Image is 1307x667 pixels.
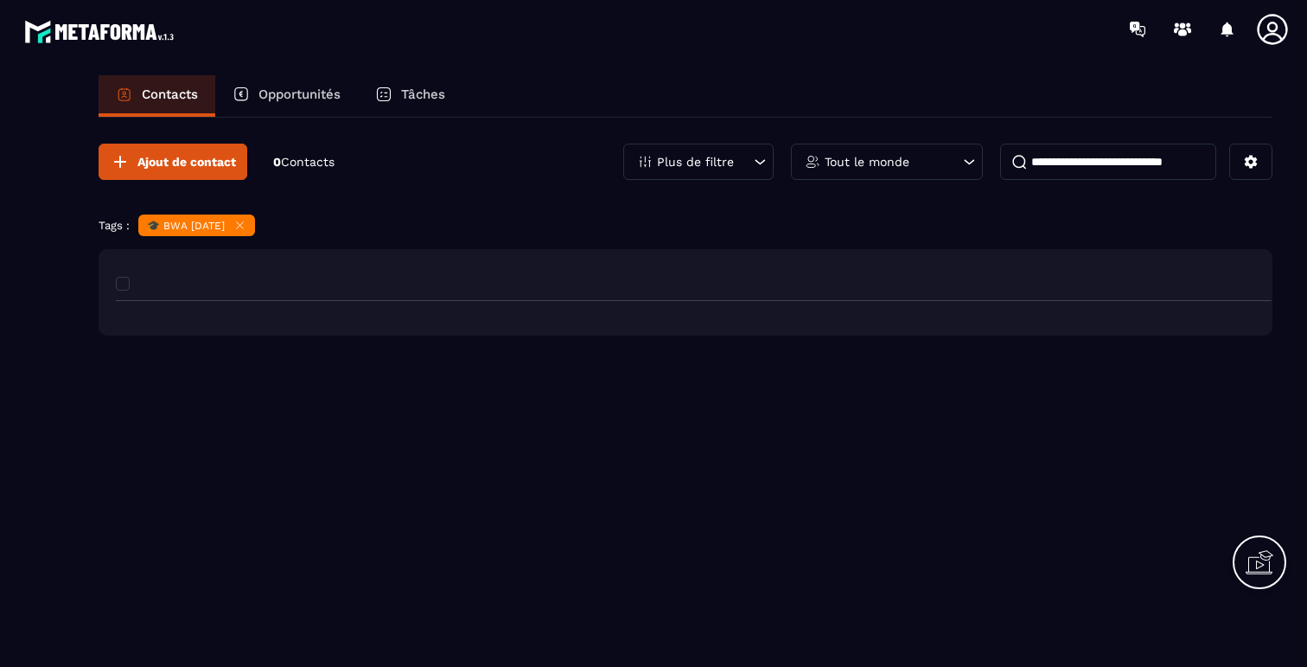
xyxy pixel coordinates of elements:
[142,87,198,102] p: Contacts
[273,154,335,170] p: 0
[147,220,225,232] p: 🎓 BWA [DATE]
[99,219,130,232] p: Tags :
[99,144,247,180] button: Ajout de contact
[258,87,341,102] p: Opportunités
[99,75,215,117] a: Contacts
[137,153,236,170] span: Ajout de contact
[401,87,445,102] p: Tâches
[24,16,180,48] img: logo
[215,75,358,117] a: Opportunités
[358,75,462,117] a: Tâches
[657,156,734,168] p: Plus de filtre
[281,155,335,169] span: Contacts
[825,156,909,168] p: Tout le monde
